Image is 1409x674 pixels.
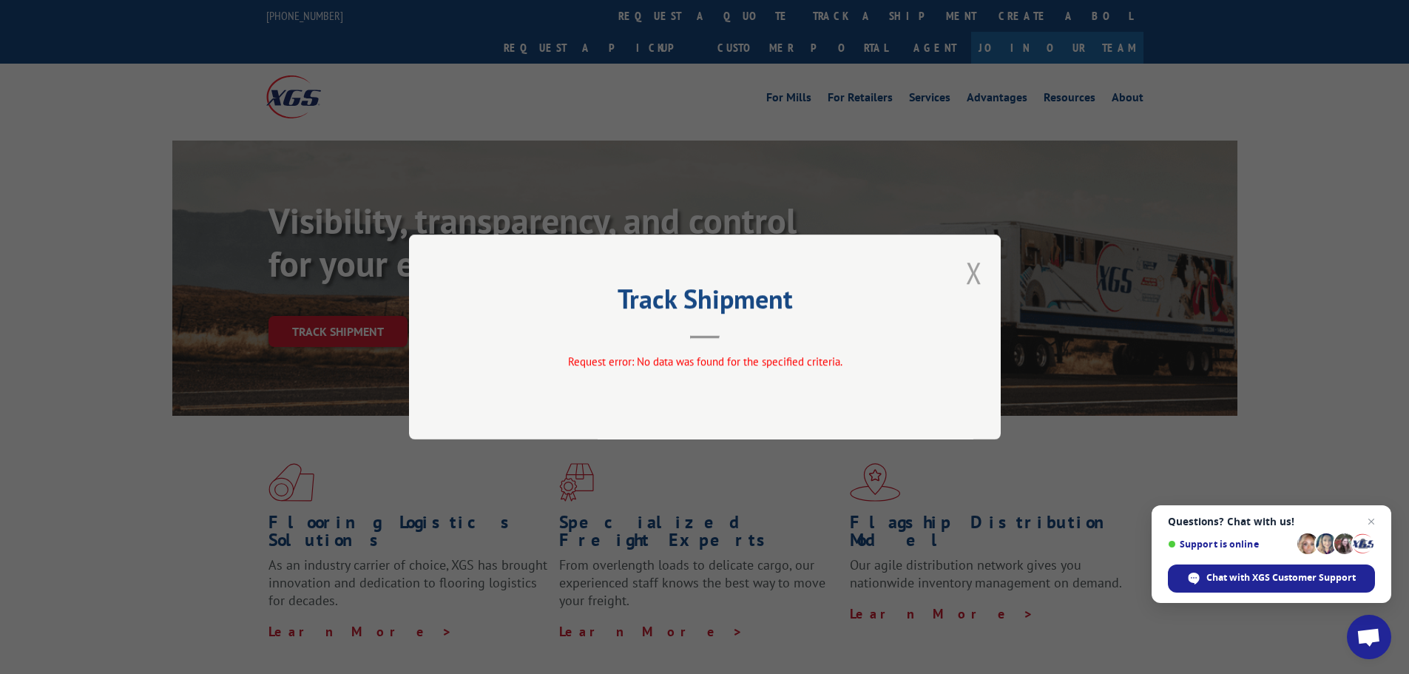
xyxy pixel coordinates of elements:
span: Support is online [1168,539,1292,550]
button: Close modal [966,253,982,292]
div: Chat with XGS Customer Support [1168,565,1375,593]
h2: Track Shipment [483,289,927,317]
span: Chat with XGS Customer Support [1206,571,1356,584]
span: Request error: No data was found for the specified criteria. [567,354,842,368]
span: Questions? Chat with us! [1168,516,1375,528]
div: Open chat [1347,615,1391,659]
span: Close chat [1362,513,1380,530]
